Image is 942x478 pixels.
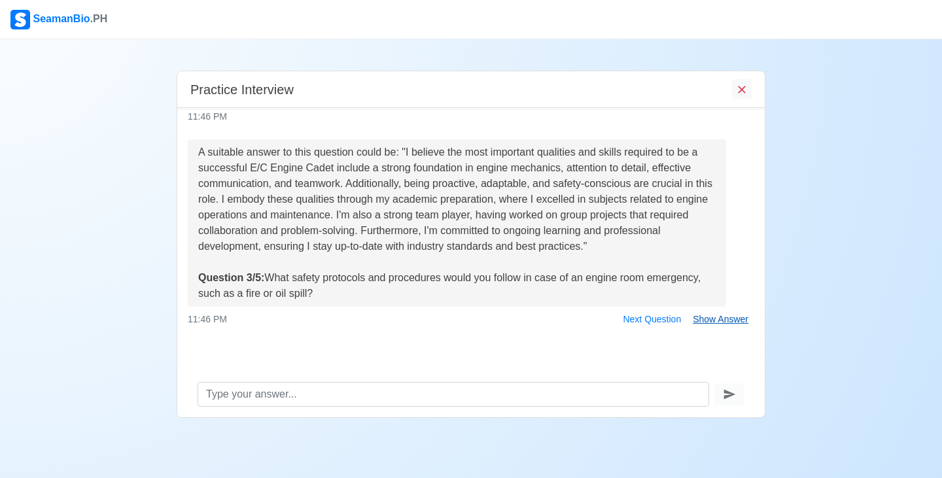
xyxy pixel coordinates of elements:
[188,309,754,330] div: 11:46 PM
[617,309,687,330] button: Next Question
[198,272,264,283] strong: Question 3/5:
[10,10,107,29] div: SeamanBio
[10,10,30,29] img: Logo
[90,13,108,24] span: .PH
[188,110,754,124] div: 11:46 PM
[732,79,752,99] button: End Interview
[687,309,754,330] button: Show Answer
[190,82,294,97] h5: Practice Interview
[198,145,716,301] div: A suitable answer to this question could be: "I believe the most important qualities and skills r...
